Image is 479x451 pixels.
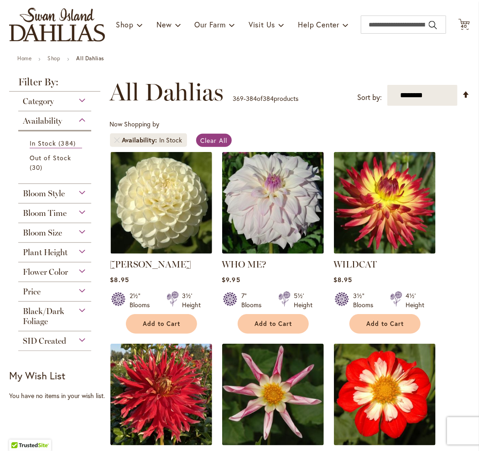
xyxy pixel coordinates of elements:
span: Help Center [298,20,339,29]
div: 7" Blooms [242,291,267,309]
iframe: Launch Accessibility Center [7,419,32,444]
img: WHITE NETTIE [110,152,212,254]
strong: All Dahlias [76,55,104,62]
a: WILDCAT [334,259,377,270]
img: WOWIE [334,344,436,446]
span: 40 [461,23,468,29]
span: Clear All [201,136,228,145]
strong: My Wish List [9,369,65,382]
span: Add to Cart [143,320,180,328]
span: Category [23,96,54,106]
a: Home [17,55,31,62]
div: In Stock [160,136,182,145]
a: WHITE NETTIE [110,247,212,256]
label: Sort by: [357,89,382,106]
span: Price [23,287,41,297]
div: You have no items in your wish list. [9,391,105,400]
strong: Filter By: [9,77,100,92]
span: SID Created [23,336,66,346]
a: Out of Stock 30 [30,153,82,172]
div: 2½" Blooms [130,291,156,309]
a: WILLIE WILLIE [222,439,324,447]
button: Add to Cart [126,314,197,334]
span: Add to Cart [255,320,292,328]
a: Who Me? [222,247,324,256]
div: 4½' Height [406,291,425,309]
button: Add to Cart [349,314,421,334]
img: WILLIE WILLIE [222,344,324,446]
span: 30 [30,163,45,172]
a: [PERSON_NAME] [110,259,192,270]
a: store logo [9,8,105,42]
span: $9.95 [222,275,240,284]
a: WHO ME? [222,259,267,270]
span: Availability [122,136,160,145]
button: 40 [458,19,470,31]
span: Black/Dark Foliage [23,306,64,326]
img: Who Me? [222,152,324,254]
a: Wildman [110,439,212,447]
p: - of products [233,91,299,106]
img: Wildman [110,344,212,446]
a: WILDCAT [334,247,436,256]
span: 384 [246,94,257,103]
span: Plant Height [23,247,68,257]
a: Shop [47,55,60,62]
div: 3½' Height [182,291,201,309]
div: 5½' Height [294,291,313,309]
span: Availability [23,116,62,126]
span: Bloom Size [23,228,62,238]
span: Flower Color [23,267,68,277]
span: New [156,20,172,29]
a: In Stock 384 [30,138,82,148]
img: WILDCAT [334,152,436,254]
span: $8.95 [110,275,129,284]
button: Add to Cart [238,314,309,334]
span: Add to Cart [366,320,404,328]
a: Clear All [196,134,232,147]
span: Shop [116,20,134,29]
span: Now Shopping by [110,120,160,128]
span: In Stock [30,139,56,147]
span: Bloom Time [23,208,67,218]
a: Remove Availability In Stock [115,137,120,143]
span: 384 [263,94,274,103]
span: 369 [233,94,244,103]
span: 384 [58,138,78,148]
span: Visit Us [249,20,275,29]
span: Out of Stock [30,153,72,162]
div: 3½" Blooms [354,291,379,309]
span: All Dahlias [110,79,224,106]
span: Bloom Style [23,189,65,199]
a: WOWIE [334,439,436,447]
span: $8.95 [334,275,353,284]
span: Our Farm [195,20,226,29]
